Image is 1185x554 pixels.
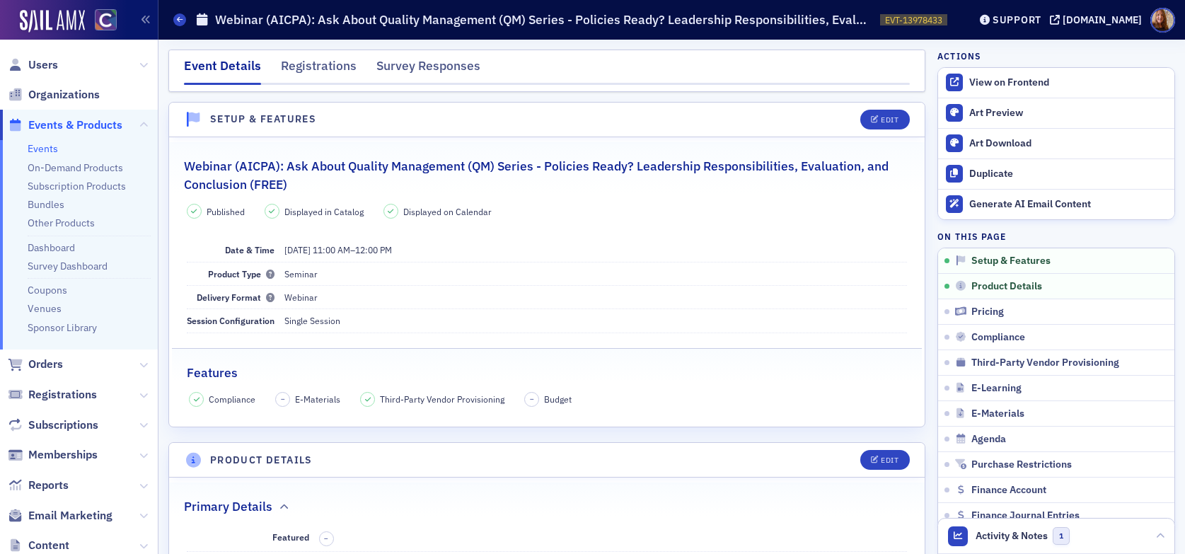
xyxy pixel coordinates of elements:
[28,142,58,155] a: Events
[938,158,1174,189] button: Duplicate
[355,244,392,255] time: 12:00 PM
[938,98,1174,128] a: Art Preview
[860,450,909,470] button: Edit
[993,13,1041,26] div: Support
[28,447,98,463] span: Memberships
[28,117,122,133] span: Events & Products
[971,458,1072,471] span: Purchase Restrictions
[28,478,69,493] span: Reports
[28,321,97,334] a: Sponsor Library
[971,484,1046,497] span: Finance Account
[28,508,112,524] span: Email Marketing
[28,57,58,73] span: Users
[281,394,285,404] span: –
[881,116,898,124] div: Edit
[971,433,1006,446] span: Agenda
[8,387,97,403] a: Registrations
[530,394,534,404] span: –
[8,447,98,463] a: Memberships
[885,14,942,26] span: EVT-13978433
[207,205,245,218] span: Published
[28,260,108,272] a: Survey Dashboard
[284,292,318,303] span: Webinar
[184,57,261,85] div: Event Details
[208,268,274,279] span: Product Type
[938,189,1174,219] button: Generate AI Email Content
[971,509,1080,522] span: Finance Journal Entries
[969,137,1167,150] div: Art Download
[8,538,69,553] a: Content
[28,241,75,254] a: Dashboard
[28,302,62,315] a: Venues
[28,284,67,296] a: Coupons
[295,393,340,405] span: E-Materials
[971,255,1051,267] span: Setup & Features
[284,268,318,279] span: Seminar
[969,198,1167,211] div: Generate AI Email Content
[8,478,69,493] a: Reports
[284,205,364,218] span: Displayed in Catalog
[284,244,311,255] span: [DATE]
[8,508,112,524] a: Email Marketing
[28,357,63,372] span: Orders
[971,280,1042,293] span: Product Details
[976,529,1048,543] span: Activity & Notes
[1050,15,1147,25] button: [DOMAIN_NAME]
[20,10,85,33] img: SailAMX
[284,315,340,326] span: Single Session
[937,50,981,62] h4: Actions
[881,456,898,464] div: Edit
[8,57,58,73] a: Users
[1053,527,1070,545] span: 1
[184,497,272,516] h2: Primary Details
[969,76,1167,89] div: View on Frontend
[187,364,238,382] h2: Features
[8,357,63,372] a: Orders
[184,157,910,195] h2: Webinar (AICPA): Ask About Quality Management (QM) Series - Policies Ready? Leadership Responsibi...
[938,128,1174,158] a: Art Download
[8,117,122,133] a: Events & Products
[28,538,69,553] span: Content
[28,417,98,433] span: Subscriptions
[324,533,328,543] span: –
[376,57,480,83] div: Survey Responses
[380,393,504,405] span: Third-Party Vendor Provisioning
[971,357,1119,369] span: Third-Party Vendor Provisioning
[225,244,274,255] span: Date & Time
[284,244,392,255] span: –
[28,198,64,211] a: Bundles
[215,11,873,28] h1: Webinar (AICPA): Ask About Quality Management (QM) Series - Policies Ready? Leadership Responsibi...
[272,531,309,543] span: Featured
[281,57,357,83] div: Registrations
[313,244,350,255] time: 11:00 AM
[971,408,1024,420] span: E-Materials
[1150,8,1175,33] span: Profile
[210,112,316,127] h4: Setup & Features
[187,315,274,326] span: Session Configuration
[969,168,1167,180] div: Duplicate
[969,107,1167,120] div: Art Preview
[544,393,572,405] span: Budget
[197,292,274,303] span: Delivery Format
[1063,13,1142,26] div: [DOMAIN_NAME]
[95,9,117,31] img: SailAMX
[860,110,909,129] button: Edit
[28,217,95,229] a: Other Products
[210,453,313,468] h4: Product Details
[8,87,100,103] a: Organizations
[28,180,126,192] a: Subscription Products
[209,393,255,405] span: Compliance
[971,382,1022,395] span: E-Learning
[85,9,117,33] a: View Homepage
[971,306,1004,318] span: Pricing
[28,161,123,174] a: On-Demand Products
[8,417,98,433] a: Subscriptions
[938,68,1174,98] a: View on Frontend
[28,87,100,103] span: Organizations
[28,387,97,403] span: Registrations
[937,230,1175,243] h4: On this page
[403,205,492,218] span: Displayed on Calendar
[971,331,1025,344] span: Compliance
